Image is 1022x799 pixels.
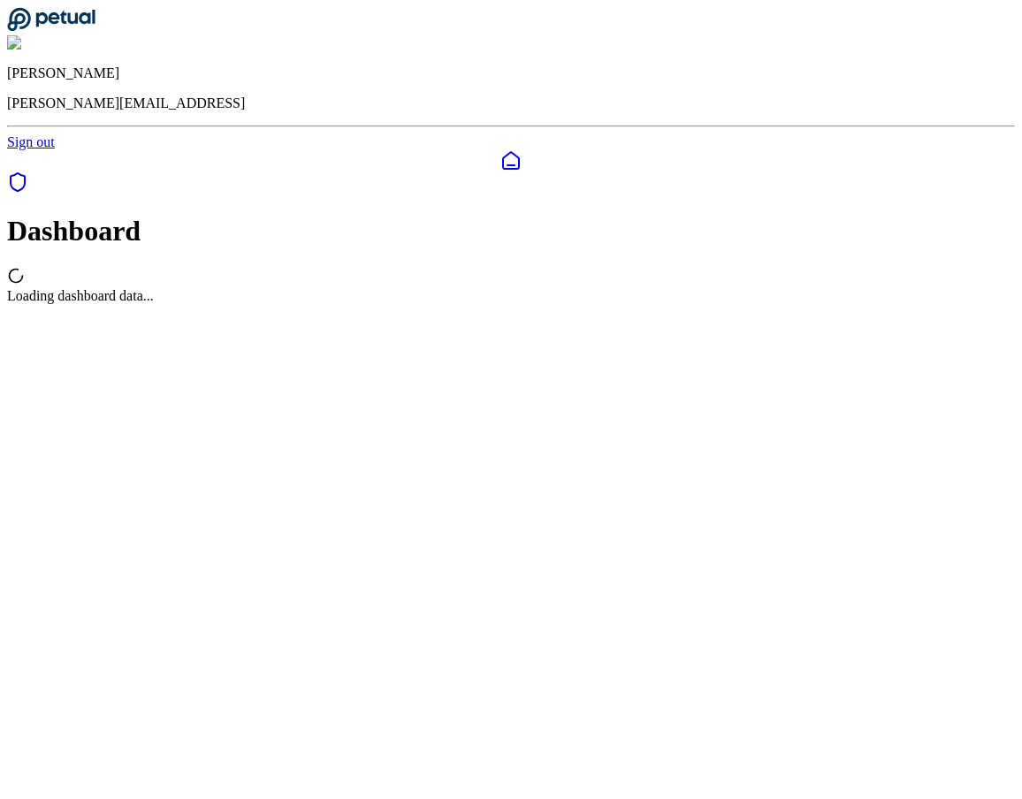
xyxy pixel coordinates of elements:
[7,150,1015,171] a: Dashboard
[7,215,1015,247] h1: Dashboard
[7,134,55,149] a: Sign out
[7,288,1015,304] div: Loading dashboard data...
[7,65,1015,81] p: [PERSON_NAME]
[7,180,28,195] a: SOC 1 Reports
[7,19,95,34] a: Go to Dashboard
[7,95,1015,111] p: [PERSON_NAME][EMAIL_ADDRESS]
[7,35,80,51] img: James Lee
